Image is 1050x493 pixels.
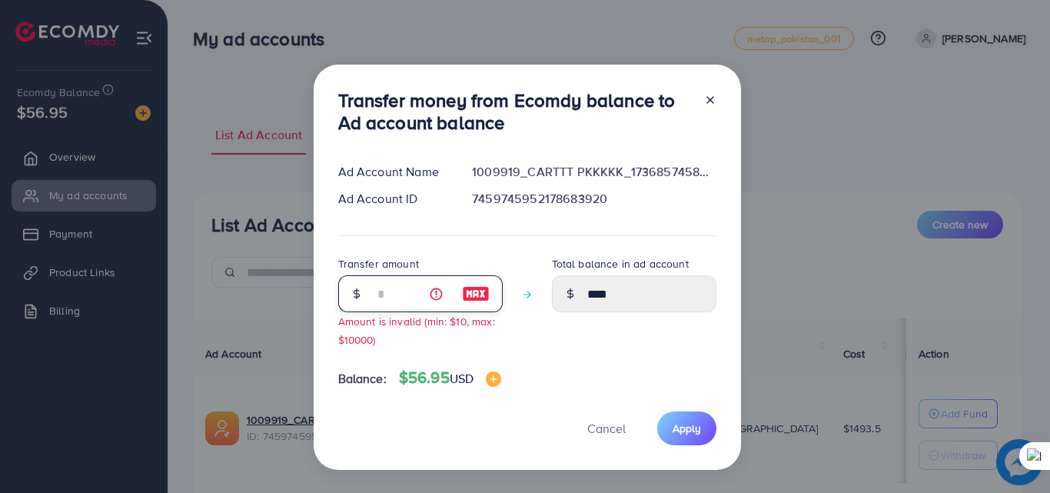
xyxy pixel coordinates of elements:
[338,370,387,388] span: Balance:
[657,411,716,445] button: Apply
[450,370,473,387] span: USD
[486,371,501,387] img: image
[326,163,460,181] div: Ad Account Name
[462,285,490,303] img: image
[338,89,692,134] h3: Transfer money from Ecomdy balance to Ad account balance
[460,163,728,181] div: 1009919_CARTTT PKKKKK_1736857458563
[460,190,728,208] div: 7459745952178683920
[338,314,495,346] small: Amount is invalid (min: $10, max: $10000)
[673,421,701,436] span: Apply
[399,368,501,388] h4: $56.95
[338,256,419,271] label: Transfer amount
[587,420,626,437] span: Cancel
[568,411,645,445] button: Cancel
[552,256,689,271] label: Total balance in ad account
[326,190,460,208] div: Ad Account ID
